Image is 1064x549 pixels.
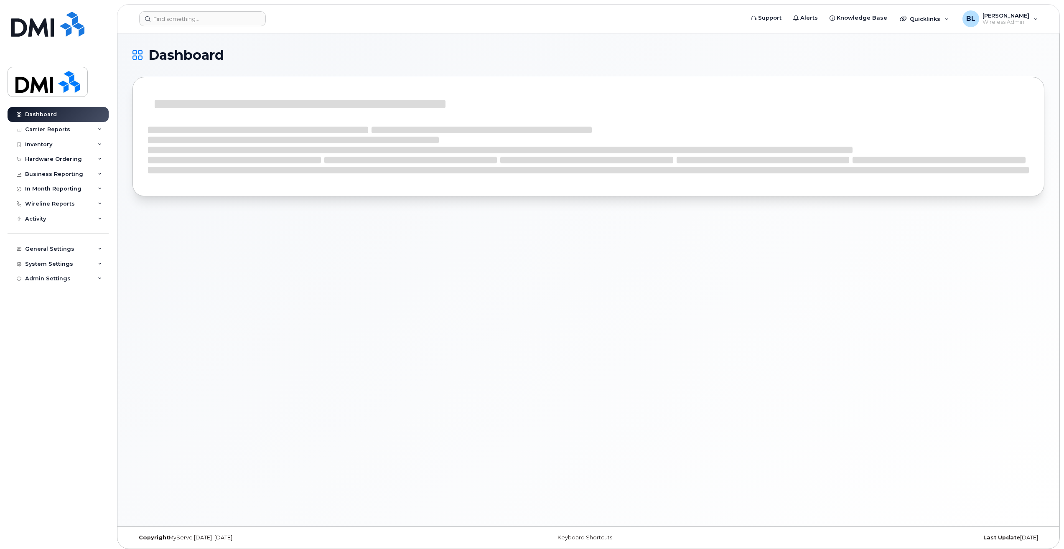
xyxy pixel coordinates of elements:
[983,534,1020,541] strong: Last Update
[139,534,169,541] strong: Copyright
[741,534,1044,541] div: [DATE]
[148,49,224,61] span: Dashboard
[557,534,612,541] a: Keyboard Shortcuts
[132,534,436,541] div: MyServe [DATE]–[DATE]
